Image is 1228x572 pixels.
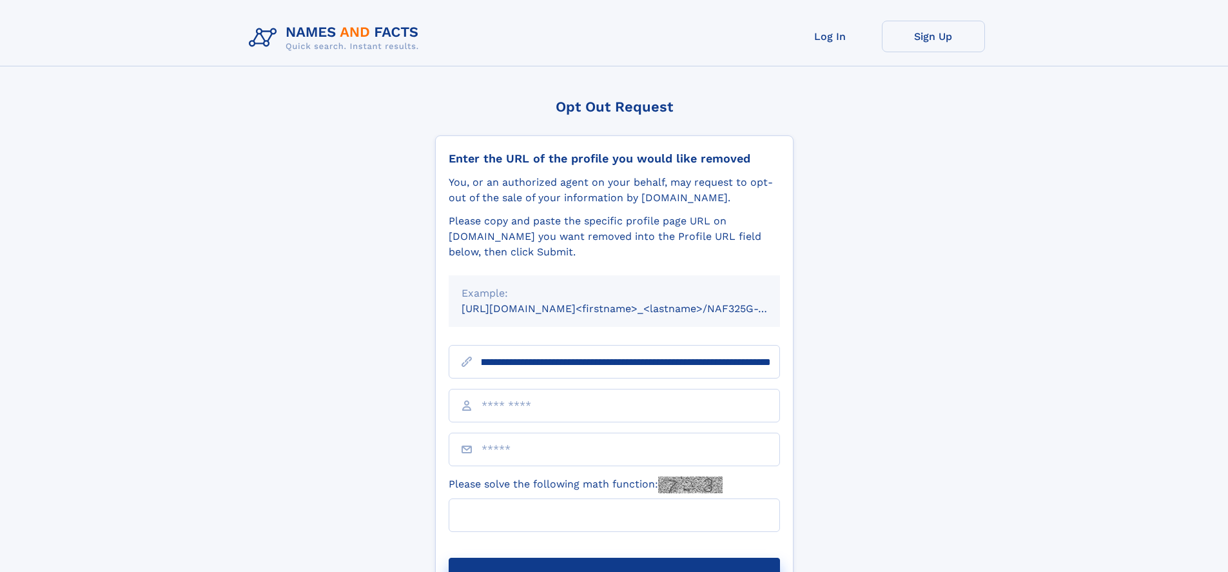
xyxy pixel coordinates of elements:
[449,213,780,260] div: Please copy and paste the specific profile page URL on [DOMAIN_NAME] you want removed into the Pr...
[449,175,780,206] div: You, or an authorized agent on your behalf, may request to opt-out of the sale of your informatio...
[882,21,985,52] a: Sign Up
[779,21,882,52] a: Log In
[449,152,780,166] div: Enter the URL of the profile you would like removed
[462,286,767,301] div: Example:
[449,477,723,493] label: Please solve the following math function:
[244,21,429,55] img: Logo Names and Facts
[462,302,804,315] small: [URL][DOMAIN_NAME]<firstname>_<lastname>/NAF325G-xxxxxxxx
[435,99,794,115] div: Opt Out Request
